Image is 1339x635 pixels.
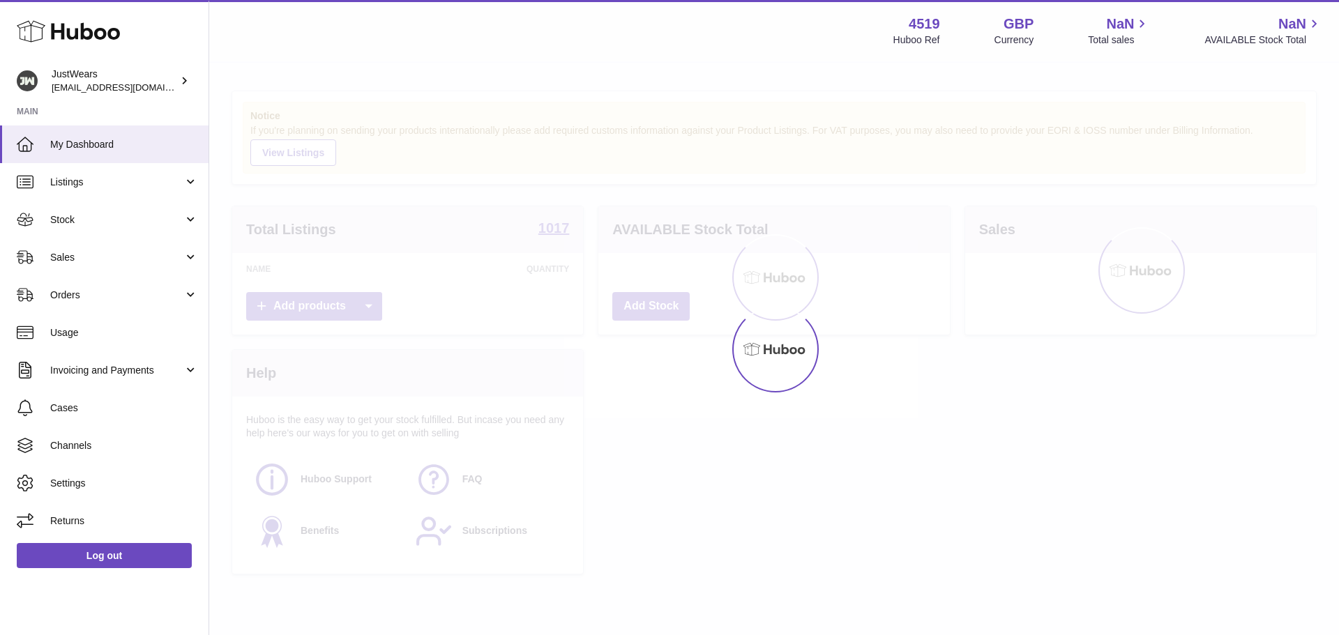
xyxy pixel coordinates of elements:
[17,70,38,91] img: internalAdmin-4519@internal.huboo.com
[50,401,198,415] span: Cases
[1088,15,1150,47] a: NaN Total sales
[50,138,198,151] span: My Dashboard
[50,326,198,339] span: Usage
[1004,15,1034,33] strong: GBP
[1088,33,1150,47] span: Total sales
[893,33,940,47] div: Huboo Ref
[17,543,192,568] a: Log out
[1204,15,1322,47] a: NaN AVAILABLE Stock Total
[50,439,198,452] span: Channels
[50,514,198,528] span: Returns
[50,251,183,264] span: Sales
[909,15,940,33] strong: 4519
[50,364,183,377] span: Invoicing and Payments
[994,33,1034,47] div: Currency
[1204,33,1322,47] span: AVAILABLE Stock Total
[1278,15,1306,33] span: NaN
[52,82,205,93] span: [EMAIL_ADDRESS][DOMAIN_NAME]
[50,176,183,189] span: Listings
[50,477,198,490] span: Settings
[1106,15,1134,33] span: NaN
[52,68,177,94] div: JustWears
[50,213,183,227] span: Stock
[50,289,183,302] span: Orders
